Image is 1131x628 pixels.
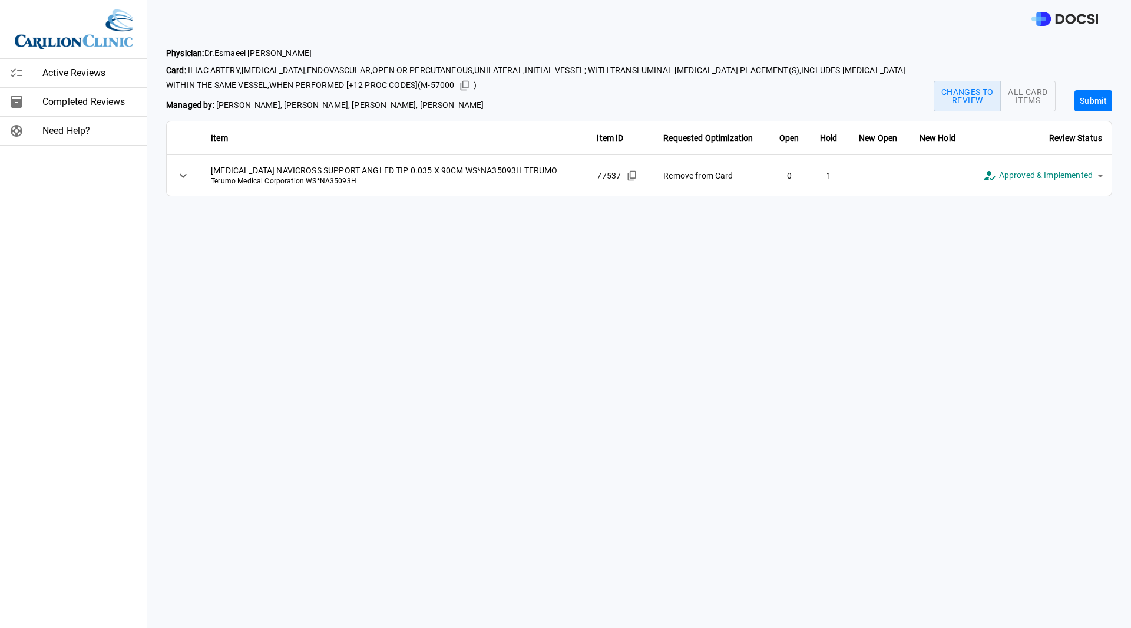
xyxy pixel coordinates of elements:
strong: Card: [166,65,186,75]
button: Copied! [456,77,474,94]
strong: New Hold [920,133,955,143]
td: - [848,155,908,196]
span: ILIAC ARTERY,[MEDICAL_DATA],ENDOVASCULAR,OPEN OR PERCUTANEOUS,UNILATERAL,INITIAL VESSEL; WITH TRA... [166,64,934,94]
span: Active Reviews [42,66,137,80]
span: [MEDICAL_DATA] NAVICROSS SUPPORT ANGLED TIP 0.035 X 90CM WS*NA35093H TERUMO [211,165,578,176]
td: Remove from Card [654,155,769,196]
span: Approved & Implemented [999,169,1093,182]
img: DOCSI Logo [1031,12,1098,27]
span: 77537 [597,170,621,182]
img: Site Logo [15,9,133,49]
span: Need Help? [42,124,137,138]
strong: Managed by: [166,100,214,110]
span: Terumo Medical Corporation | WS*NA35093H [211,176,578,186]
td: - [908,155,966,196]
strong: Item [211,133,228,143]
button: All Card Items [1000,81,1056,111]
button: Changes to Review [934,81,1001,111]
strong: Hold [820,133,838,143]
strong: Item ID [597,133,623,143]
strong: Open [779,133,799,143]
strong: Review Status [1049,133,1102,143]
strong: New Open [859,133,897,143]
span: Completed Reviews [42,95,137,109]
strong: Physician: [166,48,204,58]
span: Dr. Esmaeel [PERSON_NAME] [166,47,934,60]
button: Submit [1074,90,1112,112]
td: 1 [809,155,848,196]
span: [PERSON_NAME], [PERSON_NAME], [PERSON_NAME], [PERSON_NAME] [166,99,934,111]
button: Copied! [623,167,641,185]
div: Approved & Implemented [974,159,1112,192]
strong: Requested Optimization [663,133,753,143]
td: 0 [769,155,809,196]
